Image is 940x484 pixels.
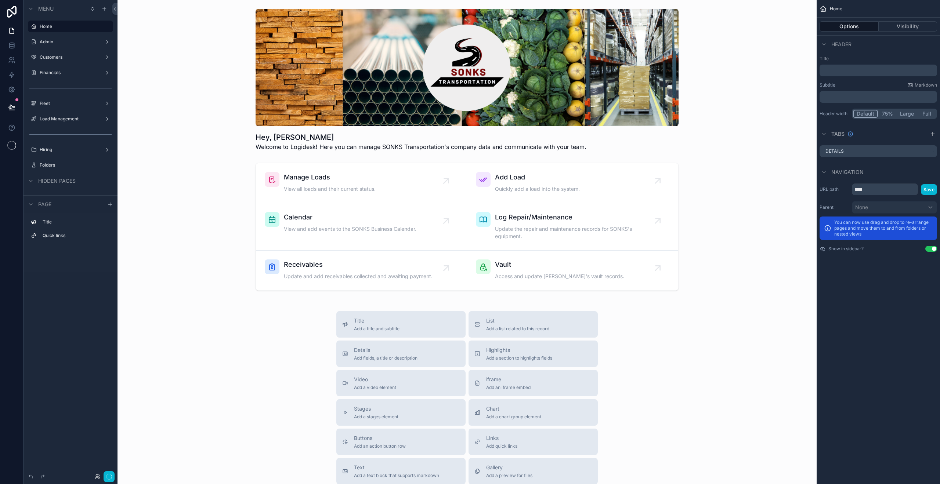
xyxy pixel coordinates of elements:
[879,21,937,32] button: Visibility
[486,355,552,361] span: Add a section to highlights fields
[469,429,598,455] button: LinksAdd quick links
[354,385,396,390] span: Add a video element
[831,130,845,138] span: Tabs
[354,443,406,449] span: Add an action button row
[40,70,101,76] label: Financials
[38,201,51,208] span: Page
[820,91,937,103] div: scrollable content
[354,405,398,412] span: Stages
[40,147,101,153] label: Hiring
[23,213,117,249] div: scrollable content
[855,204,868,211] span: None
[820,186,849,192] label: URL path
[486,317,549,324] span: List
[915,82,937,88] span: Markdown
[40,162,112,168] label: Folders
[354,464,439,471] span: Text
[853,110,878,118] button: Default
[336,370,466,396] button: VideoAdd a video element
[486,326,549,332] span: Add a list related to this record
[820,204,849,210] label: Parent
[486,414,541,420] span: Add a chart group element
[825,148,844,154] label: Details
[38,177,76,185] span: Hidden pages
[354,346,417,354] span: Details
[852,201,937,214] button: None
[820,65,937,76] div: scrollable content
[354,434,406,442] span: Buttons
[469,370,598,396] button: iframeAdd an iframe embed
[40,101,101,106] label: Fleet
[354,376,396,383] span: Video
[907,82,937,88] a: Markdown
[354,355,417,361] span: Add fields, a title or description
[336,311,466,338] button: TitleAdd a title and subtitle
[469,311,598,338] button: ListAdd a list related to this record
[917,110,936,118] button: Full
[486,443,517,449] span: Add quick links
[828,246,864,252] label: Show in sidebar?
[878,110,897,118] button: 75%
[354,326,399,332] span: Add a title and subtitle
[40,39,101,45] label: Admin
[336,429,466,455] button: ButtonsAdd an action button row
[830,6,842,12] span: Home
[820,56,937,62] label: Title
[834,219,933,237] p: You can now use drag and drop to re-arrange pages and move them to and from folders or nested views
[486,434,517,442] span: Links
[897,110,917,118] button: Large
[43,219,110,225] label: Title
[486,346,552,354] span: Highlights
[336,341,466,367] button: DetailsAdd fields, a title or description
[354,317,399,324] span: Title
[831,168,864,176] span: Navigation
[354,473,439,478] span: Add a text block that supports markdown
[336,399,466,426] button: StagesAdd a stages element
[40,116,101,122] label: Load Management
[40,54,101,60] label: Customers
[820,21,879,32] button: Options
[486,405,541,412] span: Chart
[486,473,532,478] span: Add a preview for files
[40,23,109,29] label: Home
[469,399,598,426] button: ChartAdd a chart group element
[354,414,398,420] span: Add a stages element
[486,376,531,383] span: iframe
[469,341,598,367] button: HighlightsAdd a section to highlights fields
[43,233,110,239] label: Quick links
[38,5,54,12] span: Menu
[486,385,531,390] span: Add an iframe embed
[831,41,852,48] span: Header
[921,184,937,195] button: Save
[486,464,532,471] span: Gallery
[820,82,835,88] label: Subtitle
[820,111,849,117] label: Header width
